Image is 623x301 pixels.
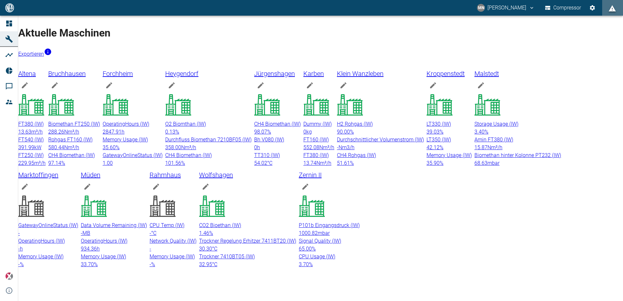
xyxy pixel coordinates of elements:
[209,230,213,236] span: %
[299,171,322,179] span: Zernin II
[487,160,500,166] span: mbar
[81,246,97,252] span: 934.36
[18,246,20,252] span: -
[44,48,52,56] svg: Jetzt mit HF Export
[150,261,151,267] span: -
[587,2,598,14] button: Einstellungen
[18,160,34,166] span: 229.95
[5,272,13,280] img: Xplore Logo
[81,261,94,267] span: 33.70
[257,144,260,150] span: h
[165,68,252,167] a: Heygendorfedit machineO2 Biomthan (IW)0.13%Durchfluss Biomethan 7210BF05 (IW)358.00Nm³/hCH4 Biome...
[427,152,472,158] span: Memory Usage (IW)
[299,238,341,244] span: Signal Quality (IW)
[299,230,318,236] span: 1000.82
[254,160,267,166] span: 54.02
[212,246,217,252] span: °C
[303,144,319,150] span: 552.08
[485,129,488,135] span: %
[34,160,46,166] span: m³/h
[316,160,331,166] span: Nm³/h
[103,70,133,78] span: Forchheim
[18,253,64,260] span: Memory Usage (IW)
[199,261,212,267] span: 32.95
[18,171,58,179] span: Marktoffingen
[427,136,451,143] span: LT350 (IW)
[18,261,20,267] span: -
[18,170,78,268] a: Marktoffingenedit machineGatewayOnlineStatus (IW)-OperatingHours (IW)-hMemory Usage (IW)-%
[18,51,52,57] a: Exportieren
[254,144,257,150] span: 0
[440,144,443,150] span: %
[151,230,156,236] span: °C
[31,129,43,135] span: m³/h
[199,222,241,228] span: CO2 Bioethan (IW)
[199,180,212,193] button: edit machine
[303,68,334,167] a: Karbenedit machineDummy (IW)0kgFT160 (IW)552.08Nm³/hFT380 (IW)13.74Nm³/h
[474,129,485,135] span: 3.40
[165,152,212,158] span: CH4 Biomethan (IW)
[165,121,206,127] span: O2 Biomthan (IW)
[427,160,440,166] span: 35.90
[267,129,271,135] span: %
[81,230,82,236] span: -
[312,246,316,252] span: %
[427,144,440,150] span: 42.12
[199,230,209,236] span: 1.46
[122,129,124,135] span: h
[337,136,424,143] span: Durchschnittlicher Volumenstrom (IW)
[339,144,355,150] span: Nm3/h
[427,79,440,92] button: edit machine
[82,230,90,236] span: MB
[303,79,316,92] button: edit machine
[103,136,148,143] span: Memory Usage (IW)
[18,129,31,135] span: 13.63
[165,136,252,143] span: Durchfluss Biomethan 7210BF05 (IW)
[61,160,65,166] span: %
[150,222,184,228] span: CPU Temp (IW)
[474,70,499,78] span: Malstedt
[116,144,120,150] span: %
[103,129,122,135] span: 2847.91
[81,170,147,268] a: Müdenedit machineData Volume Remaining (IW)-MBOperatingHours (IW)934.36hMemory Usage (IW)33.70%
[303,129,306,135] span: 0
[337,70,384,78] span: Klein Wanzleben
[48,129,64,135] span: 288.26
[337,160,350,166] span: 51.61
[440,160,443,166] span: %
[20,261,24,267] span: %
[18,136,44,143] span: FT540 (IW)
[337,68,424,167] a: Klein Wanzlebenedit machineH2 Rohgas (IW)90.00%Durchschnittlicher Volumenstrom (IW)-Nm3/hCH4 Rohg...
[427,70,465,78] span: Kroppenstedt
[474,68,561,167] a: Malstedtedit machineStorage Usage (IW)3.40%Amin FT380 (IW)15.87Nm³/hBiomethan hinter Kolonne PT23...
[165,79,178,92] button: edit machine
[18,222,78,228] span: GatewayOnlineStatus (IW)
[48,79,61,92] button: edit machine
[476,2,536,14] button: neumann@arcanum-energy.de
[477,4,485,12] div: MN
[18,144,34,150] span: 391.99
[427,121,451,127] span: LT330 (IW)
[427,68,472,167] a: Kroppenstedtedit machineLT330 (IW)39.03%LT350 (IW)42.12%Memory Usage (IW)35.90%
[48,68,100,167] a: Bruchhausenedit machineBiomethan FT250 (IW)288.26Nm³/hRohgas FT160 (IW)580.44Nm³/hCH4 Biomethan (...
[18,121,44,127] span: FT380 (IW)
[165,70,198,78] span: Heygendorf
[34,144,41,150] span: kW
[337,144,339,150] span: -
[18,152,44,158] span: FT250 (IW)
[18,230,20,236] span: -
[165,144,181,150] span: 358.00
[254,152,280,158] span: TT310 (IW)
[94,261,98,267] span: %
[303,136,329,143] span: FT160 (IW)
[150,170,196,268] a: Rahmhausedit machineCPU Temp (IW)-°CNetwork Quality (IW)-Memory Usage (IW)-%
[5,3,15,12] img: logo
[103,160,113,166] span: 1.00
[165,160,181,166] span: 101.56
[175,129,179,135] span: %
[97,246,100,252] span: h
[299,261,309,267] span: 3.70
[150,230,151,236] span: -
[181,144,196,150] span: Nm³/h
[487,144,502,150] span: Nm³/h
